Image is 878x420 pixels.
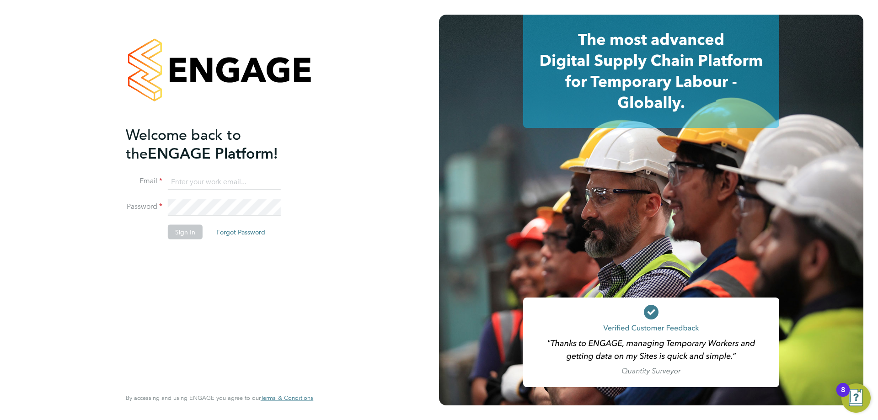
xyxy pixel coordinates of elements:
button: Open Resource Center, 8 new notifications [841,383,871,413]
span: By accessing and using ENGAGE you agree to our [126,394,313,402]
label: Password [126,202,162,212]
h2: ENGAGE Platform! [126,125,304,163]
button: Sign In [168,225,203,239]
label: Email [126,176,162,186]
span: Welcome back to the [126,126,241,162]
a: Terms & Conditions [261,394,313,402]
button: Forgot Password [209,225,273,239]
div: 8 [841,390,845,402]
input: Enter your work email... [168,174,281,190]
span: Terms & Conditions [261,394,313,402]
